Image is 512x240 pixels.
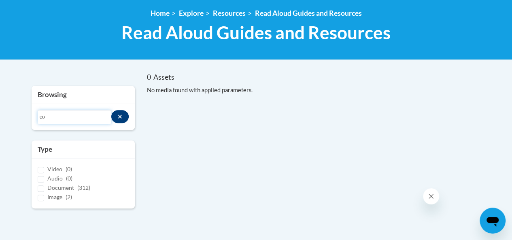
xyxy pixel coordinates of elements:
[47,184,74,191] span: Document
[147,73,151,81] span: 0
[151,9,170,17] a: Home
[147,86,481,95] div: No media found with applied parameters.
[423,188,439,204] iframe: Close message
[5,6,66,12] span: Hi. How can we help?
[121,22,391,43] span: Read Aloud Guides and Resources
[38,144,129,154] h3: Type
[213,9,246,17] a: Resources
[77,184,90,191] span: (312)
[38,90,129,100] h3: Browsing
[47,175,63,182] span: Audio
[255,9,362,17] a: Read Aloud Guides and Resources
[66,166,72,172] span: (0)
[179,9,204,17] a: Explore
[111,110,129,123] button: Search resources
[153,73,174,81] span: Assets
[47,166,62,172] span: Video
[38,110,112,124] input: Search resources
[480,208,506,234] iframe: Button to launch messaging window
[66,175,72,182] span: (0)
[47,193,62,200] span: Image
[66,193,72,200] span: (2)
